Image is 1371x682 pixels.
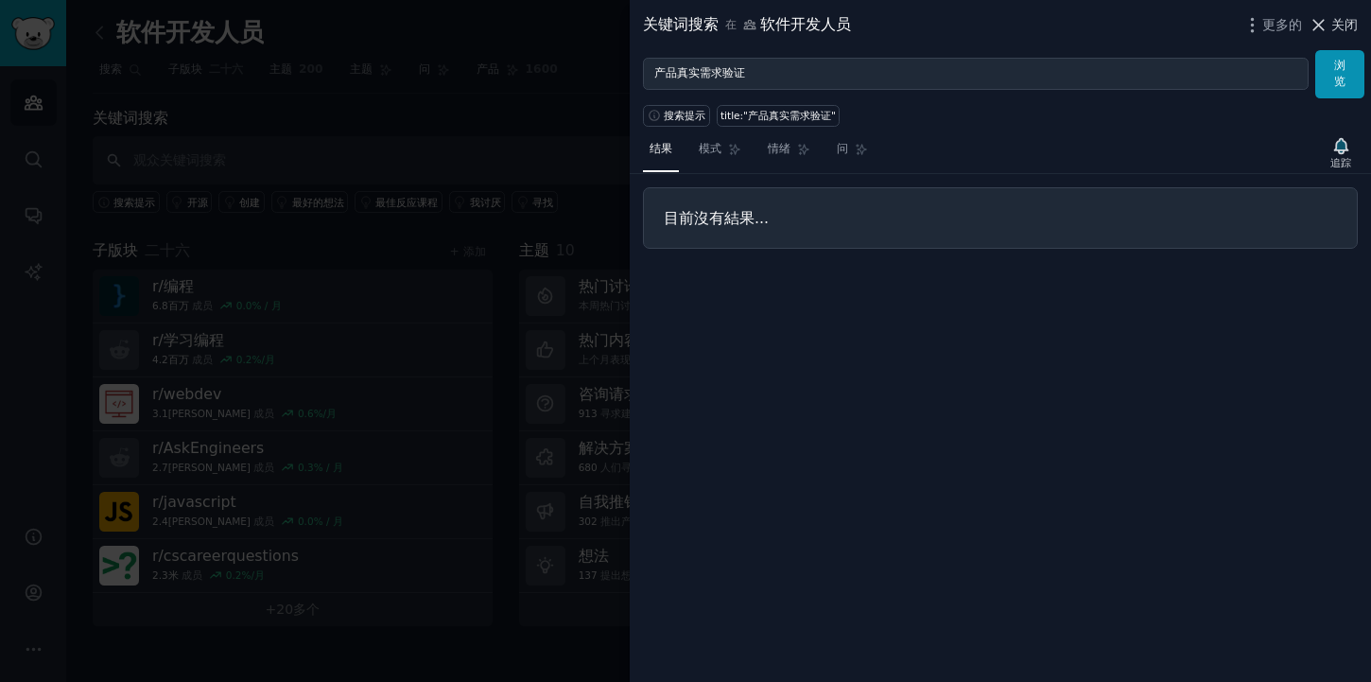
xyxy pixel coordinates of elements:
a: 结果 [643,134,679,173]
a: 模式 [692,134,748,173]
font: 在 [725,18,737,31]
a: 情绪 [761,134,817,173]
button: 追踪 [1324,133,1358,173]
font: 搜索提示 [664,110,705,121]
a: title:"产品真实需求验证" [717,105,841,127]
button: 搜索提示 [643,105,710,127]
font: 关键词搜索 [643,15,719,33]
font: 关闭 [1331,17,1358,32]
font: 目前沒有結果... [664,209,769,227]
button: 关闭 [1309,15,1359,35]
font: 模式 [699,142,721,155]
font: 问 [837,142,848,155]
font: 软件开发人员 [760,15,851,33]
a: 问 [830,134,875,173]
input: 尝试与您的业务相关的关键字 [643,58,1309,90]
button: 更多的 [1242,15,1302,35]
button: 浏览 [1315,50,1364,98]
font: 追踪 [1330,157,1351,168]
font: title:"产品真实需求验证" [720,110,836,121]
font: 结果 [650,142,672,155]
font: 情绪 [768,142,790,155]
font: 更多的 [1262,17,1302,32]
font: 浏览 [1334,59,1345,89]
